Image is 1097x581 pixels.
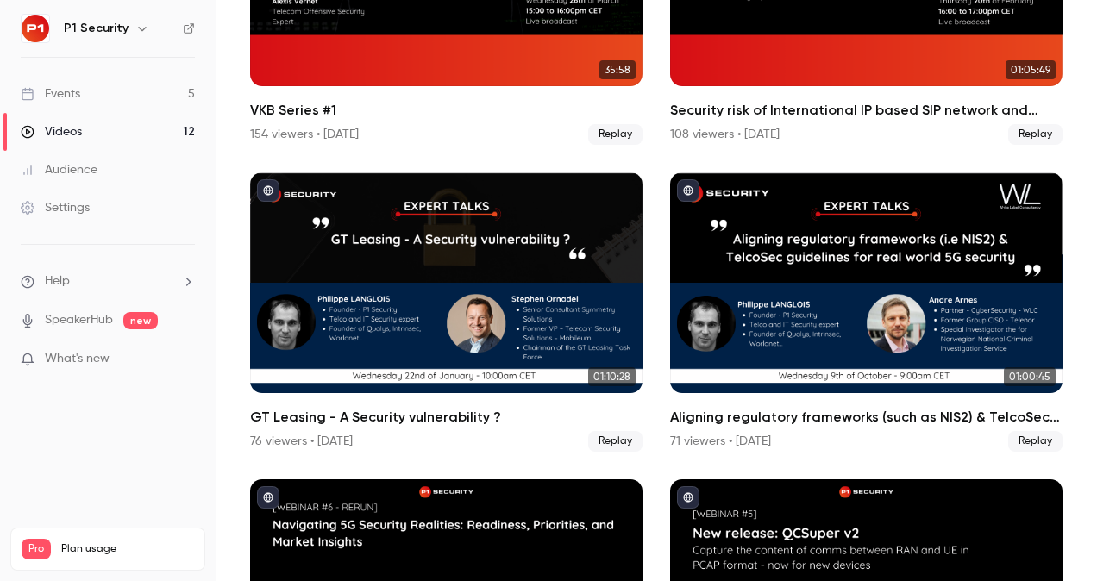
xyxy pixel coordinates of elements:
[1006,60,1056,79] span: 01:05:49
[677,486,699,509] button: published
[257,486,279,509] button: published
[588,124,643,145] span: Replay
[21,272,195,290] li: help-dropdown-opener
[670,172,1063,452] li: Aligning regulatory frameworks (such as NIS2) & TelcoSec guidelines for real world 5G security
[64,20,129,37] h6: P1 Security
[45,350,110,368] span: What's new
[250,407,643,428] h2: GT Leasing - A Security vulnerability ?
[677,179,699,202] button: published
[21,199,90,216] div: Settings
[588,431,643,452] span: Replay
[1004,367,1056,386] span: 01:00:45
[670,126,780,143] div: 108 viewers • [DATE]
[250,100,643,121] h2: VKB Series #1
[257,179,279,202] button: published
[670,100,1063,121] h2: Security risk of International IP based SIP network and effectiveness of SIP IDS
[670,407,1063,428] h2: Aligning regulatory frameworks (such as NIS2) & TelcoSec guidelines for real world 5G security
[21,161,97,178] div: Audience
[21,123,82,141] div: Videos
[599,60,636,79] span: 35:58
[250,172,643,452] li: GT Leasing - A Security vulnerability ?
[21,85,80,103] div: Events
[670,433,771,450] div: 71 viewers • [DATE]
[1008,124,1063,145] span: Replay
[174,352,195,367] iframe: Noticeable Trigger
[670,172,1063,452] a: 01:00:45Aligning regulatory frameworks (such as NIS2) & TelcoSec guidelines for real world 5G sec...
[45,311,113,329] a: SpeakerHub
[250,172,643,452] a: 01:10:28GT Leasing - A Security vulnerability ?76 viewers • [DATE]Replay
[123,312,158,329] span: new
[1008,431,1063,452] span: Replay
[588,367,636,386] span: 01:10:28
[250,126,359,143] div: 154 viewers • [DATE]
[45,272,70,290] span: Help
[61,542,194,556] span: Plan usage
[22,539,51,559] span: Pro
[250,433,353,450] div: 76 viewers • [DATE]
[22,15,49,42] img: P1 Security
